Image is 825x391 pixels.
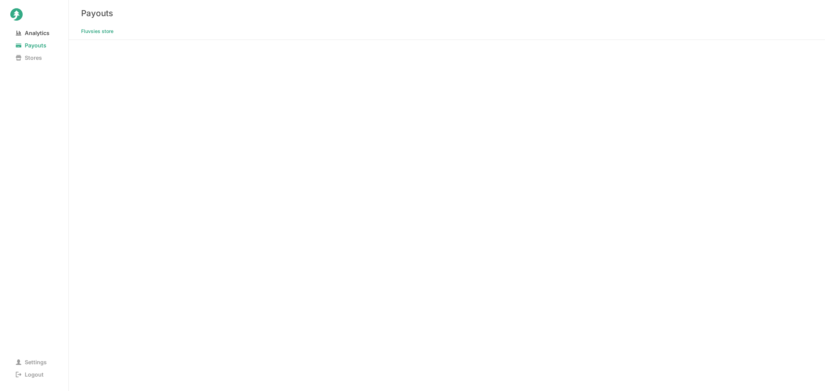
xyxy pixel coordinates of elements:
span: Stores [10,53,47,63]
span: Settings [10,357,52,367]
span: Payouts [10,41,52,50]
span: Logout [10,370,49,379]
span: Fluvsies store [81,26,113,36]
h3: Payouts [81,8,113,18]
span: Analytics [10,28,55,38]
